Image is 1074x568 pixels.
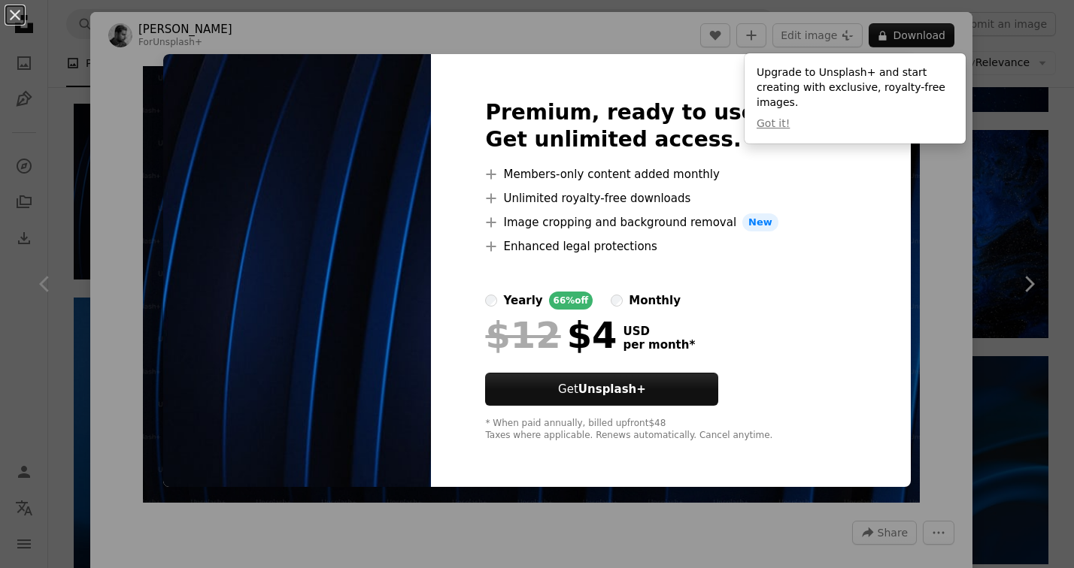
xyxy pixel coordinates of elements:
[485,237,856,255] li: Enhanced legal protections
[623,338,695,352] span: per month *
[163,54,431,487] img: premium_photo-1672853396458-88c64e7f1493
[485,316,560,355] span: $12
[485,165,856,183] li: Members-only content added monthly
[578,382,646,396] strong: Unsplash+
[629,292,681,310] div: monthly
[485,418,856,442] div: * When paid annually, billed upfront $48 Taxes where applicable. Renews automatically. Cancel any...
[485,316,617,355] div: $4
[623,325,695,338] span: USD
[611,295,623,307] input: monthly
[757,116,790,131] button: Got it!
[549,292,593,310] div: 66% off
[485,213,856,231] li: Image cropping and background removal
[745,53,966,144] div: Upgrade to Unsplash+ and start creating with exclusive, royalty-free images.
[485,295,497,307] input: yearly66%off
[742,213,778,231] span: New
[485,189,856,207] li: Unlimited royalty-free downloads
[485,99,856,153] h2: Premium, ready to use images. Get unlimited access.
[485,373,718,406] button: GetUnsplash+
[503,292,542,310] div: yearly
